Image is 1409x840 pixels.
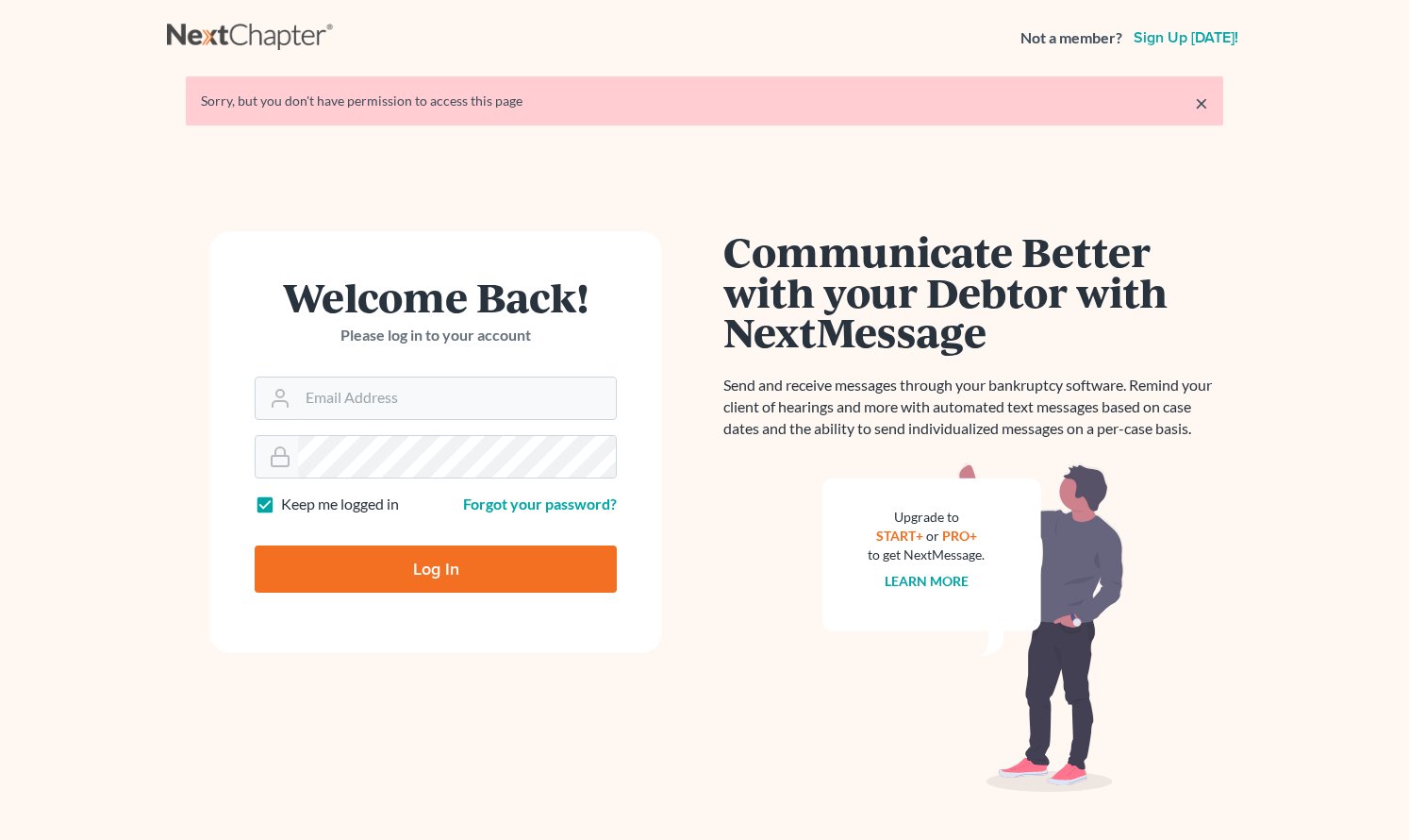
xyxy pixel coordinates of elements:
[942,528,977,544] a: PRO+
[723,375,1223,440] p: Send and receive messages through your bankruptcy software. Remind your client of hearings and mo...
[723,231,1223,352] h1: Communicate Better with your Debtor with NextMessage
[255,546,617,593] input: Log In
[255,325,617,346] p: Please log in to your account
[281,494,399,515] label: Keep me logged in
[201,92,1208,110] div: Sorry, but you don't have permission to access this page
[255,277,617,317] h1: Welcome Back!
[876,528,923,544] a: START+
[463,495,617,512] a: Forgot your password?
[868,546,985,564] div: to get NextMessage.
[822,462,1124,793] img: nextmessage_bg-59042aed3d76b12b5cd301f8e5b87938c9018125f34e5fa2b7a6b67550977c72.svg
[868,508,985,527] div: Upgrade to
[1130,30,1242,45] a: Sign up [DATE]!
[926,528,939,544] span: or
[1020,27,1122,49] strong: Not a member?
[1195,92,1208,114] a: ×
[885,573,969,589] a: Learn more
[298,378,616,419] input: Email Address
